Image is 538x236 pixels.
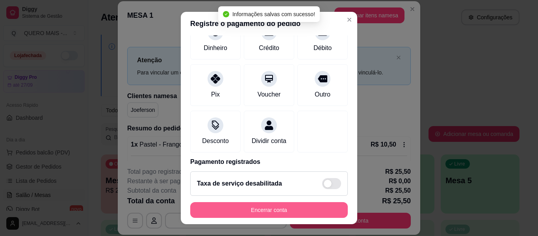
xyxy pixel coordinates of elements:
div: Crédito [259,43,279,53]
header: Registre o pagamento do pedido [181,12,357,35]
div: Dividir conta [252,136,286,146]
div: Pix [211,90,220,99]
div: Dinheiro [204,43,227,53]
h2: Taxa de serviço desabilitada [197,179,282,188]
div: Desconto [202,136,229,146]
div: Outro [315,90,330,99]
button: Close [343,13,356,26]
span: check-circle [223,11,229,17]
span: Informações salvas com sucesso! [232,11,315,17]
p: Pagamento registrados [190,157,348,167]
div: Débito [314,43,332,53]
button: Encerrar conta [190,202,348,218]
div: Voucher [258,90,281,99]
